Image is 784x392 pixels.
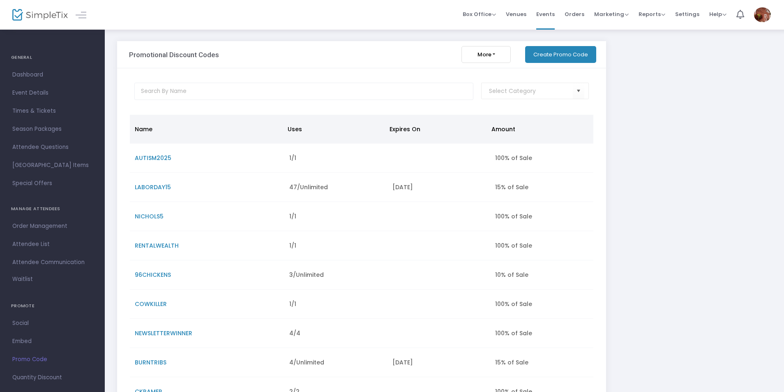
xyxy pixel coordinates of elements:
span: Attendee List [12,239,92,250]
span: Help [709,10,726,18]
span: 4/Unlimited [289,358,324,366]
span: Order Management [12,221,92,232]
span: 15% of Sale [495,358,528,366]
span: 10% of Sale [495,271,528,279]
span: Special Offers [12,178,92,189]
span: Venues [506,4,526,25]
span: 100% of Sale [495,212,532,220]
span: Uses [288,125,302,133]
span: Embed [12,336,92,347]
span: Event Details [12,88,92,98]
button: Create Promo Code [525,46,596,63]
h3: Promotional Discount Codes [129,51,219,59]
h4: MANAGE ATTENDEES [11,201,94,217]
span: BURNTRIBS [135,358,166,366]
span: NICHOLS5 [135,212,164,220]
span: 47/Unlimited [289,183,328,191]
span: 1/1 [289,212,296,220]
span: [GEOGRAPHIC_DATA] Items [12,160,92,171]
span: 15% of Sale [495,183,528,191]
span: Amount [491,125,515,133]
span: Social [12,318,92,329]
span: Settings [675,4,699,25]
input: Select Category [489,87,573,95]
span: Attendee Questions [12,142,92,153]
span: Reports [639,10,665,18]
button: Select [573,83,584,100]
span: Quantity Discount [12,372,92,383]
span: Waitlist [12,275,33,283]
span: 100% of Sale [495,300,532,308]
h4: GENERAL [11,49,94,66]
span: LABORDAY15 [135,183,171,191]
div: [DATE] [392,183,486,191]
span: 100% of Sale [495,241,532,250]
span: COWKILLER [135,300,167,308]
span: 100% of Sale [495,154,532,162]
span: Marketing [594,10,629,18]
input: Search By Name [134,83,473,100]
h4: PROMOTE [11,298,94,314]
span: 96CHICKENS [135,271,171,279]
span: 100% of Sale [495,329,532,337]
span: Attendee Communication [12,257,92,268]
span: RENTALWEALTH [135,241,179,250]
span: 3/Unlimited [289,271,324,279]
span: Events [536,4,555,25]
span: Dashboard [12,70,92,80]
span: Season Packages [12,124,92,135]
span: Times & Tickets [12,106,92,116]
span: Name [135,125,152,133]
span: AUTISM2025 [135,154,171,162]
span: Expires On [390,125,420,133]
span: Orders [565,4,584,25]
span: 4/4 [289,329,300,337]
div: [DATE] [392,358,486,366]
span: Promo Code [12,354,92,365]
span: 1/1 [289,300,296,308]
span: 1/1 [289,241,296,250]
span: NEWSLETTERWINNER [135,329,192,337]
span: Box Office [463,10,496,18]
button: More [461,46,511,63]
span: 1/1 [289,154,296,162]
